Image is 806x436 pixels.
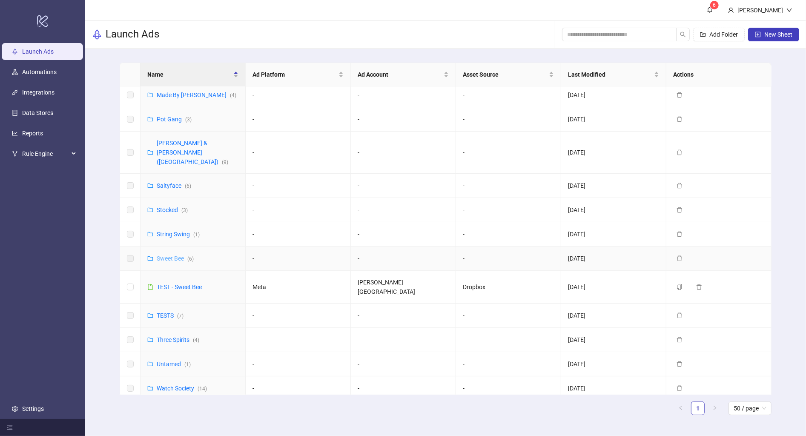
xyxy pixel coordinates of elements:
td: - [456,222,561,247]
span: delete [677,255,683,261]
td: - [351,304,456,328]
td: - [351,328,456,352]
span: Asset Source [463,70,547,79]
span: folder [147,337,153,343]
td: - [246,83,351,107]
span: folder [147,116,153,122]
span: ( 6 ) [185,183,191,189]
td: - [456,247,561,271]
td: - [456,198,561,222]
td: - [456,107,561,132]
td: - [456,83,561,107]
td: - [351,222,456,247]
a: Data Stores [22,109,53,116]
span: Add Folder [709,31,738,38]
h3: Launch Ads [106,28,159,41]
span: delete [677,207,683,213]
td: - [456,376,561,401]
span: 50 / page [734,402,766,415]
th: Actions [666,63,772,86]
td: - [456,352,561,376]
span: ( 7 ) [177,313,184,319]
span: delete [677,313,683,318]
td: - [456,174,561,198]
a: Three Spirits(4) [157,336,199,343]
span: folder [147,183,153,189]
td: - [351,132,456,174]
button: right [708,402,722,415]
td: - [246,376,351,401]
td: [DATE] [561,247,666,271]
span: folder-add [700,32,706,37]
td: - [246,132,351,174]
button: New Sheet [748,28,799,41]
li: 1 [691,402,705,415]
div: [PERSON_NAME] [734,6,786,15]
a: Automations [22,69,57,75]
td: - [246,222,351,247]
span: delete [677,92,683,98]
td: [DATE] [561,304,666,328]
span: folder [147,255,153,261]
span: down [786,7,792,13]
td: - [246,107,351,132]
span: delete [677,231,683,237]
td: [DATE] [561,174,666,198]
td: - [456,132,561,174]
td: - [246,304,351,328]
span: ( 1 ) [184,361,191,367]
li: Next Page [708,402,722,415]
span: ( 3 ) [185,117,192,123]
a: Sweet Bee(6) [157,255,194,262]
span: Ad Platform [252,70,337,79]
span: folder [147,207,153,213]
td: [DATE] [561,328,666,352]
td: - [351,174,456,198]
td: - [351,107,456,132]
td: Dropbox [456,271,561,304]
span: rocket [92,29,102,40]
span: copy [677,284,683,290]
td: Meta [246,271,351,304]
span: delete [677,361,683,367]
span: delete [696,284,702,290]
span: ( 9 ) [222,159,228,165]
td: [DATE] [561,376,666,401]
span: folder [147,385,153,391]
a: Watch Society(14) [157,385,207,392]
th: Last Modified [561,63,666,86]
th: Name [141,63,246,86]
span: plus-square [755,32,761,37]
th: Ad Account [351,63,456,86]
a: Settings [22,405,44,412]
td: - [351,247,456,271]
span: left [678,405,683,410]
td: [DATE] [561,222,666,247]
span: delete [677,149,683,155]
span: folder [147,149,153,155]
td: [DATE] [561,83,666,107]
a: TEST - Sweet Bee [157,284,202,290]
sup: 6 [710,1,719,9]
td: - [456,304,561,328]
span: ( 4 ) [230,92,236,98]
a: String Swing(1) [157,231,200,238]
button: Add Folder [693,28,745,41]
span: folder [147,92,153,98]
span: bell [707,7,713,13]
a: 1 [691,402,704,415]
td: [DATE] [561,271,666,304]
span: delete [677,116,683,122]
td: [DATE] [561,107,666,132]
span: delete [677,337,683,343]
span: Ad Account [358,70,442,79]
td: [DATE] [561,352,666,376]
span: search [680,32,686,37]
td: [DATE] [561,198,666,222]
span: fork [12,151,18,157]
div: Page Size [729,402,772,415]
span: folder [147,231,153,237]
span: Last Modified [568,70,652,79]
span: Name [147,70,232,79]
span: ( 3 ) [181,207,188,213]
